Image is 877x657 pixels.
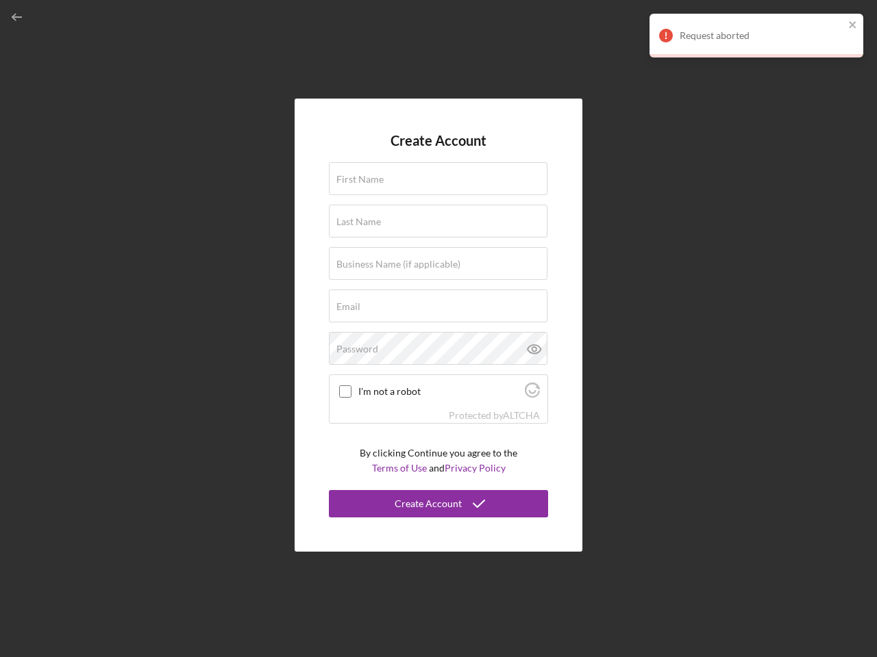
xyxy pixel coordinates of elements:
label: Last Name [336,216,381,227]
a: Privacy Policy [445,462,506,474]
button: Create Account [329,490,548,517]
label: First Name [336,174,384,185]
div: Create Account [395,490,462,517]
button: close [848,19,858,32]
label: Password [336,344,378,355]
a: Visit Altcha.org [525,388,540,400]
label: Business Name (if applicable) [336,259,460,270]
div: Protected by [449,410,540,421]
label: Email [336,301,360,312]
p: By clicking Continue you agree to the and [360,446,517,476]
label: I'm not a robot [358,386,521,397]
h4: Create Account [391,133,486,149]
a: Visit Altcha.org [503,409,540,421]
div: Request aborted [680,30,844,41]
a: Terms of Use [372,462,427,474]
